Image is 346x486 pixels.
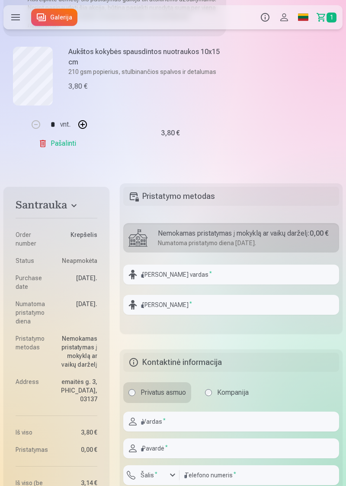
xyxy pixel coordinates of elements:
dd: [DATE]. [61,300,98,326]
label: Kompanija [200,382,254,403]
span: 1 [327,13,336,22]
button: Santrauka [16,199,97,214]
label: Privatus asmuo [123,382,191,403]
input: Privatus asmuo [128,389,135,396]
div: 3,80 € [68,81,87,92]
div: Nemokamas pristatymas į mokyklą ar vaikų darželį : [158,228,334,239]
p: 210 gsm popierius, stulbinančios spalvos ir detalumas [68,67,221,76]
dt: Pristatymo metodas [16,334,52,369]
button: Šalis* [123,465,179,485]
input: Kompanija [205,389,212,396]
span: Neapmokėta [62,256,97,265]
dd: Žemaitės g. 3, [GEOGRAPHIC_DATA], 03137 [61,377,98,403]
dt: Numatoma pristatymo diena [16,300,52,326]
h5: Kontaktinė informacija [123,353,339,372]
label: Šalis [137,471,161,480]
a: Global [294,5,313,29]
dd: 0,00 € [61,445,98,454]
button: Profilis [275,5,294,29]
dt: Status [16,256,52,265]
a: Krepšelis1 [313,5,343,29]
h6: Aukštos kokybės spausdintos nuotraukos 10x15 cm [68,47,221,67]
dt: Pristatymas [16,445,52,454]
dt: Purchase date [16,274,52,291]
a: Galerija [31,9,77,26]
dd: 3,80 € [61,428,98,437]
dt: Address [16,377,52,403]
h5: Pristatymo metodas [123,187,339,206]
div: Numatoma pristatymo diena [DATE]. [158,239,334,247]
dd: Krepšelis [61,230,98,248]
b: 0,00 € [310,229,329,237]
div: vnt. [60,114,70,135]
dt: Order number [16,230,52,248]
a: Pašalinti [38,135,80,152]
dd: [DATE]. [61,274,98,291]
dd: Nemokamas pristatymas į mokyklą ar vaikų darželį [61,334,98,369]
dt: Iš viso [16,428,52,437]
button: Info [256,5,275,29]
div: 3,80 € [161,131,180,136]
